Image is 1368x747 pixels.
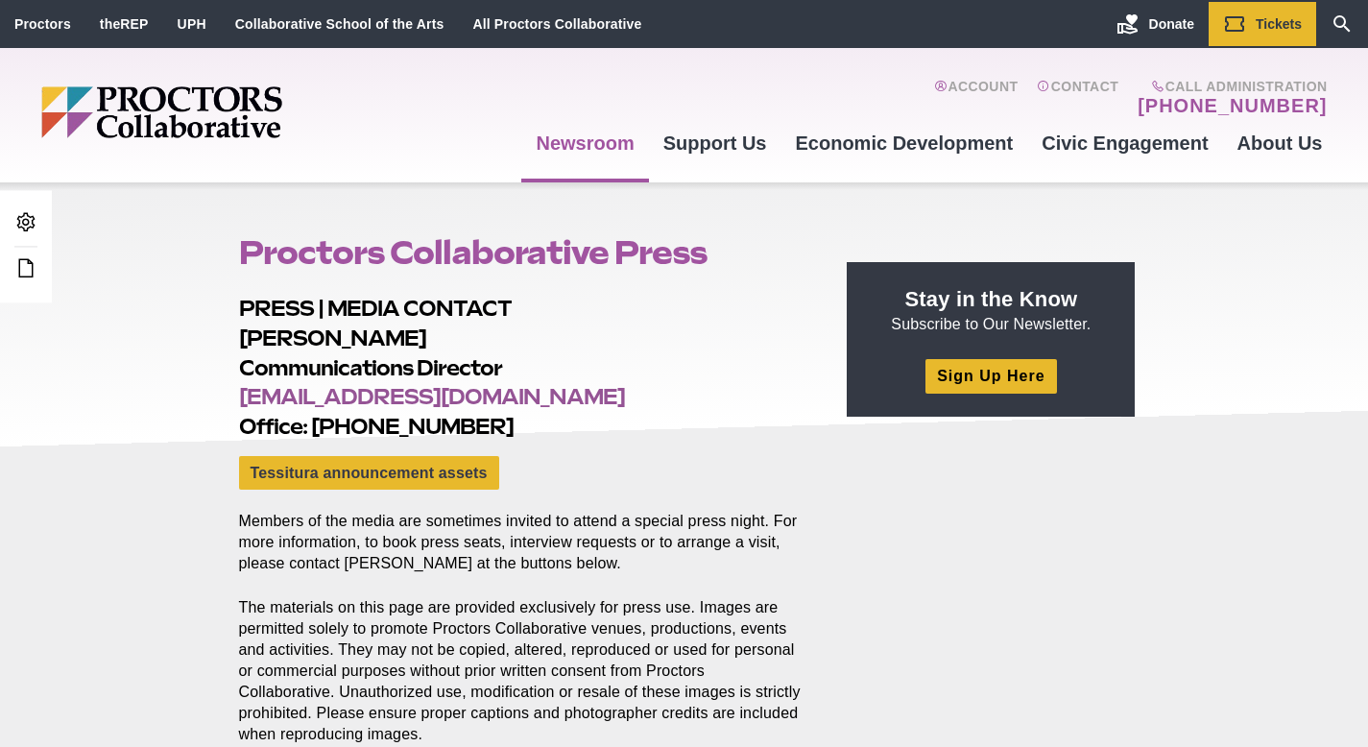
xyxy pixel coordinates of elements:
span: Call Administration [1132,79,1327,94]
p: The materials on this page are provided exclusively for press use. Images are permitted solely to... [239,597,804,746]
h1: Proctors Collaborative Press [239,234,804,271]
span: Donate [1149,16,1194,32]
a: [EMAIL_ADDRESS][DOMAIN_NAME] [239,384,625,409]
a: Newsroom [521,117,648,169]
span: Tickets [1256,16,1302,32]
a: Proctors [14,16,71,32]
a: Sign Up Here [925,359,1056,393]
a: Donate [1102,2,1209,46]
img: Proctors logo [41,86,430,138]
h2: PRESS | MEDIA CONTACT [PERSON_NAME] Communications Director Office: [PHONE_NUMBER] [239,294,804,442]
a: Tessitura announcement assets [239,456,499,490]
a: About Us [1223,117,1337,169]
a: Support Us [649,117,781,169]
a: UPH [178,16,206,32]
a: [PHONE_NUMBER] [1138,94,1327,117]
p: Subscribe to Our Newsletter. [870,285,1112,335]
a: Tickets [1209,2,1316,46]
a: Civic Engagement [1027,117,1222,169]
a: Contact [1037,79,1118,117]
p: Members of the media are sometimes invited to attend a special press night. For more information,... [239,511,804,574]
a: Admin Area [10,205,42,241]
a: Economic Development [781,117,1028,169]
a: Edit this Post/Page [10,252,42,287]
a: Collaborative School of the Arts [235,16,444,32]
a: theREP [100,16,149,32]
a: Account [934,79,1018,117]
a: Search [1316,2,1368,46]
a: All Proctors Collaborative [472,16,641,32]
strong: Stay in the Know [905,287,1078,311]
